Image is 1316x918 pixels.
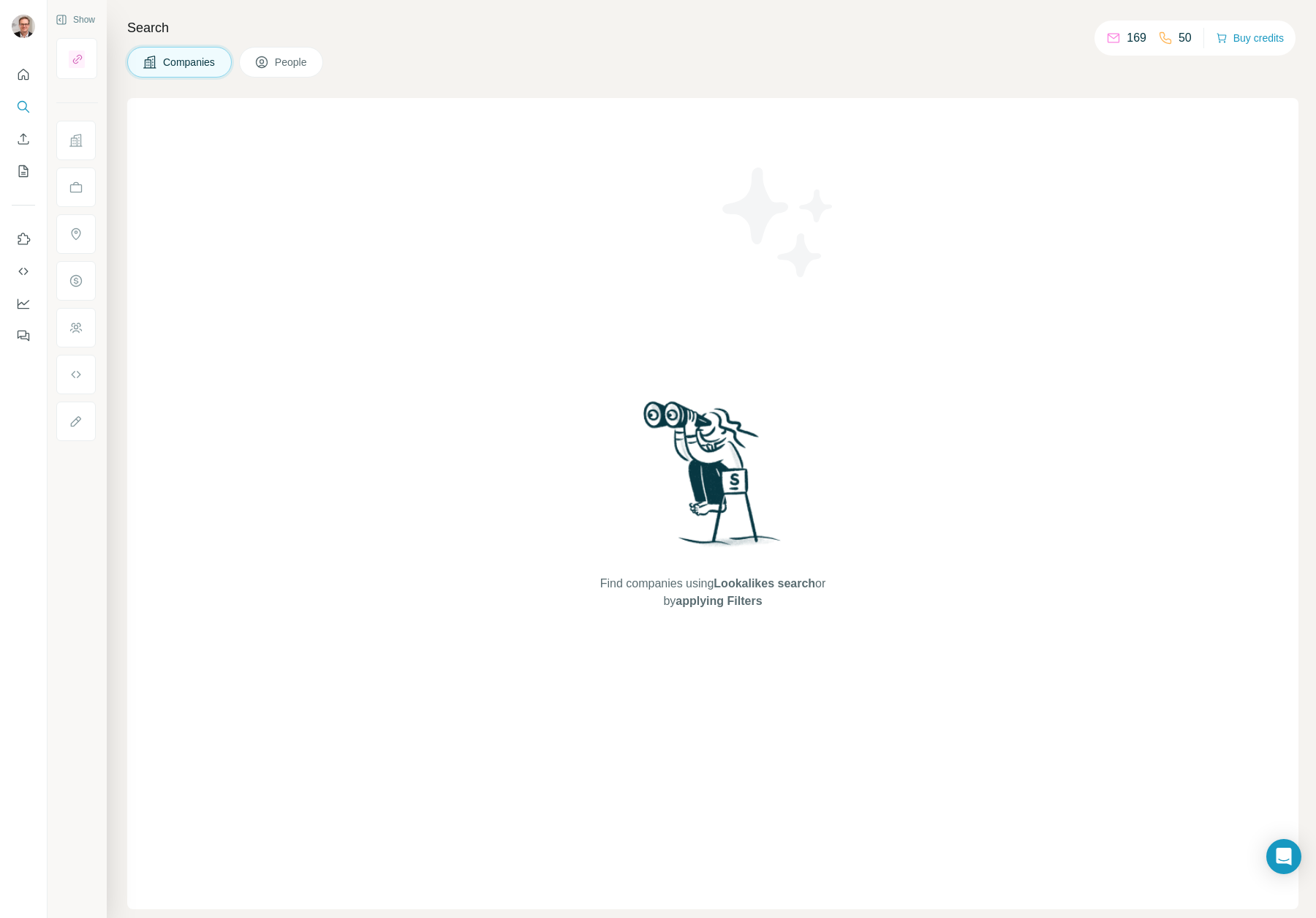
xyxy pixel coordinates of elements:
[12,258,35,285] button: Use Surfe API
[127,18,1298,38] h4: Search
[714,577,815,590] span: Lookalikes search
[12,323,35,349] button: Feedback
[1216,28,1284,48] button: Buy credits
[45,9,105,31] button: Show
[12,158,35,184] button: My lists
[12,61,35,88] button: Quick start
[1179,29,1192,47] p: 50
[1127,29,1146,47] p: 169
[275,55,309,69] span: People
[12,126,35,152] button: Enrich CSV
[12,15,35,38] img: Avatar
[596,575,830,610] span: Find companies using or by
[12,226,35,252] button: Use Surfe on LinkedIn
[163,55,216,69] span: Companies
[12,290,35,317] button: Dashboard
[713,157,844,288] img: Surfe Illustration - Stars
[637,397,789,560] img: Surfe Illustration - Woman searching with binoculars
[12,94,35,120] button: Search
[1266,839,1301,874] div: Open Intercom Messenger
[676,595,762,607] span: applying Filters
